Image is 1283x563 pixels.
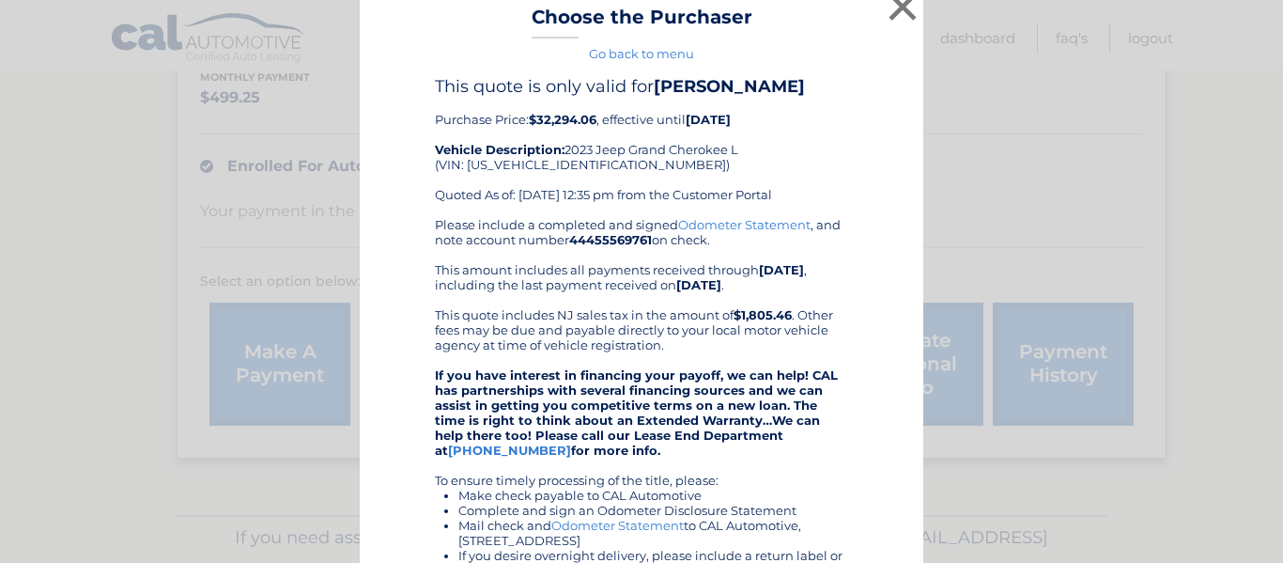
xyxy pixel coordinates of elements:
b: $32,294.06 [529,112,596,127]
a: Odometer Statement [678,217,811,232]
div: Purchase Price: , effective until 2023 Jeep Grand Cherokee L (VIN: [US_VEHICLE_IDENTIFICATION_NUM... [435,76,848,217]
a: [PHONE_NUMBER] [448,443,571,458]
li: Make check payable to CAL Automotive [458,488,848,503]
strong: If you have interest in financing your payoff, we can help! CAL has partnerships with several fin... [435,368,838,458]
a: Odometer Statement [551,518,684,533]
b: [PERSON_NAME] [654,76,805,97]
b: [DATE] [759,262,804,277]
li: Mail check and to CAL Automotive, [STREET_ADDRESS] [458,518,848,548]
a: Go back to menu [589,46,694,61]
b: [DATE] [676,277,721,292]
b: [DATE] [686,112,731,127]
h4: This quote is only valid for [435,76,848,97]
strong: Vehicle Description: [435,142,564,157]
b: $1,805.46 [734,307,792,322]
h3: Choose the Purchaser [532,6,752,39]
li: Complete and sign an Odometer Disclosure Statement [458,503,848,518]
b: 44455569761 [569,232,652,247]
